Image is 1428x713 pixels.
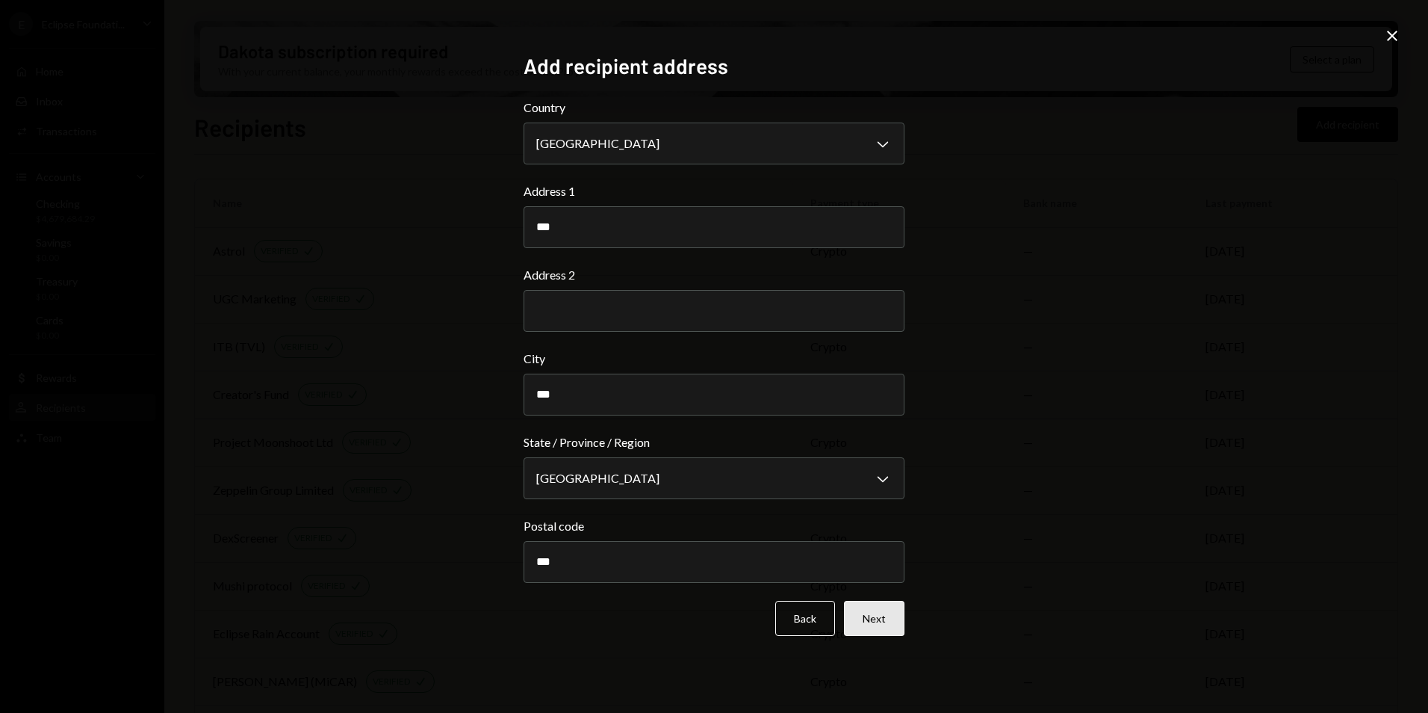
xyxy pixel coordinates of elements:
h2: Add recipient address [524,52,904,81]
label: Address 1 [524,182,904,200]
button: State / Province / Region [524,457,904,499]
button: Back [775,601,835,636]
label: Address 2 [524,266,904,284]
label: Postal code [524,517,904,535]
label: State / Province / Region [524,433,904,451]
button: Country [524,123,904,164]
button: Next [844,601,904,636]
label: Country [524,99,904,117]
label: City [524,350,904,368]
